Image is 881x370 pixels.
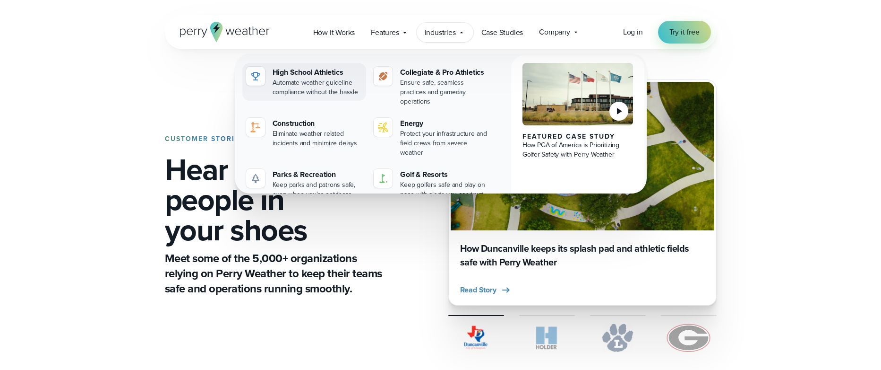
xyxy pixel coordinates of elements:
img: noun-crane-7630938-1@2x.svg [250,122,261,133]
button: Read Story [460,284,512,296]
a: High School Athletics Automate weather guideline compliance without the hassle [242,63,367,101]
a: Log in [623,26,643,38]
img: golf-iconV2.svg [377,173,389,184]
div: Golf & Resorts [400,169,490,180]
h1: Hear from people in your shoes [165,154,386,245]
span: Case Studies [481,27,523,38]
div: Automate weather guideline compliance without the hassle [273,78,363,97]
span: How it Works [313,27,355,38]
a: PGA of America, Frisco Campus Featured Case Study How PGA of America is Prioritizing Golfer Safet... [511,55,645,211]
span: Company [539,26,570,38]
strong: CUSTOMER STORIES [165,134,244,144]
div: Ensure safe, seamless practices and gameday operations [400,78,490,106]
a: Golf & Resorts Keep golfers safe and play on pace with alerts you can trust [370,165,494,203]
img: energy-icon@2x-1.svg [377,122,389,133]
div: Eliminate weather related incidents and minimize delays [273,129,363,148]
div: Collegiate & Pro Athletics [400,67,490,78]
span: Try it free [669,26,700,38]
div: Keep golfers safe and play on pace with alerts you can trust [400,180,490,199]
a: Energy Protect your infrastructure and field crews from severe weather [370,114,494,161]
a: Collegiate & Pro Athletics Ensure safe, seamless practices and gameday operations [370,63,494,110]
img: PGA of America, Frisco Campus [522,63,633,125]
img: City of Duncanville Logo [448,324,504,352]
div: Construction [273,118,363,129]
div: Keep parks and patrons safe, even when you're not there [273,180,363,199]
a: Try it free [658,21,711,44]
p: Meet some of the 5,000+ organizations relying on Perry Weather to keep their teams safe and opera... [165,251,386,296]
span: Log in [623,26,643,37]
img: highschool-icon.svg [250,70,261,82]
div: Energy [400,118,490,129]
a: How it Works [305,23,363,42]
span: Read Story [460,284,496,296]
img: proathletics-icon@2x-1.svg [377,70,389,82]
div: How PGA of America is Prioritizing Golfer Safety with Perry Weather [522,141,633,159]
div: Featured Case Study [522,133,633,141]
span: Industries [425,27,456,38]
div: Parks & Recreation [273,169,363,180]
a: Case Studies [473,23,531,42]
div: High School Athletics [273,67,363,78]
img: Holder.svg [519,324,575,352]
a: Construction Eliminate weather related incidents and minimize delays [242,114,367,152]
div: Protect your infrastructure and field crews from severe weather [400,129,490,158]
h3: How Duncanville keeps its splash pad and athletic fields safe with Perry Weather [460,242,705,269]
a: Parks & Recreation Keep parks and patrons safe, even when you're not there [242,165,367,203]
img: parks-icon-grey.svg [250,173,261,184]
span: Features [371,27,399,38]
